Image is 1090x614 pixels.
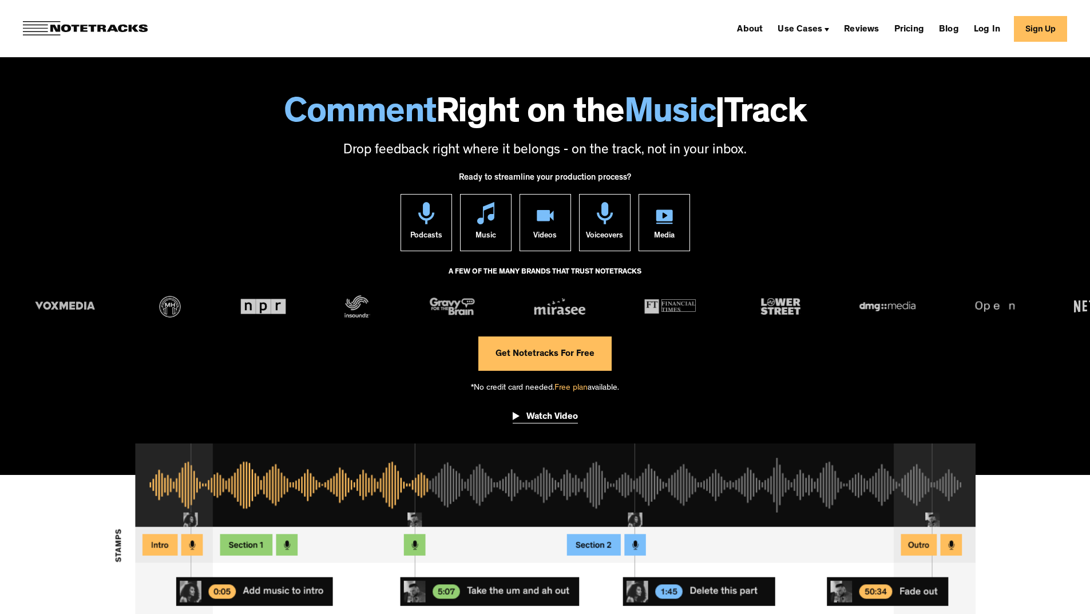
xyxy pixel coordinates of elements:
[654,224,675,251] div: Media
[449,263,641,294] div: A FEW OF THE MANY BRANDS THAT TRUST NOTETRACKS
[533,224,557,251] div: Videos
[624,97,716,133] span: Music
[401,194,452,251] a: Podcasts
[839,19,883,38] a: Reviews
[513,403,578,435] a: open lightbox
[459,167,631,194] div: Ready to streamline your production process?
[11,97,1079,133] h1: Right on the Track
[11,141,1079,161] p: Drop feedback right where it belongs - on the track, not in your inbox.
[773,19,834,38] div: Use Cases
[715,97,724,133] span: |
[284,97,436,133] span: Comment
[554,384,588,393] span: Free plan
[478,336,612,371] a: Get Notetracks For Free
[586,224,623,251] div: Voiceovers
[934,19,964,38] a: Blog
[520,194,571,251] a: Videos
[890,19,929,38] a: Pricing
[460,194,512,251] a: Music
[778,25,822,34] div: Use Cases
[410,224,442,251] div: Podcasts
[1014,16,1067,42] a: Sign Up
[471,371,619,403] div: *No credit card needed. available.
[639,194,690,251] a: Media
[526,411,578,423] div: Watch Video
[475,224,496,251] div: Music
[969,19,1005,38] a: Log In
[732,19,767,38] a: About
[579,194,631,251] a: Voiceovers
